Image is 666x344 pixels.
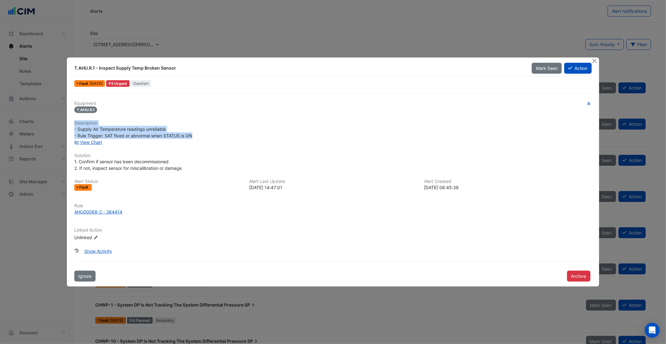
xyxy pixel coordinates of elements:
span: T.AHU.R.1 [74,106,97,113]
span: Tue 05-Aug-2025 05:47 IST [90,81,103,86]
button: Archive [567,271,590,282]
button: Close [591,57,598,64]
span: Comfort [131,80,151,87]
div: T.AHU.R.1 - Inspect Supply Temp Broken Sensor [74,65,524,71]
h6: Equipment [74,101,591,106]
span: 1. Confirm if sensor has been decommissioned 2. If not, inspect sensor for miscalibration or damage [74,159,182,171]
span: Ignore [78,273,91,279]
button: Ignore [74,271,96,282]
a: View Chart [74,140,102,145]
div: P2 Urgent [106,80,130,87]
span: Mark Seen [536,66,558,71]
div: [DATE] 08:45:38 [424,184,592,191]
h6: Alert Status [74,179,242,184]
fa-icon: Edit Linked Action [93,235,98,240]
button: Action [564,63,591,74]
h6: Solution [74,153,591,158]
button: Show Activity [80,246,116,257]
h6: Alert Created [424,179,592,184]
h6: Rule [74,203,591,209]
h6: Alert Last Update [249,179,417,184]
h6: Linked Action [74,228,591,233]
div: AHU00068-2 - 364414 [74,209,122,215]
div: Open Intercom Messenger [645,323,660,338]
button: Mark Seen [532,63,562,74]
div: Unlinked [74,234,149,240]
div: [DATE] 14:47:01 [249,184,417,191]
span: Fault [79,82,90,86]
a: AHU00068-2 - 364414 [74,209,591,215]
span: Fault [79,185,90,189]
span: - Supply Air Temperature readings unreliable - Rule Trigger: SAT fixed or abnormal when STATUS is ON [74,126,192,138]
h6: Description [74,120,591,126]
